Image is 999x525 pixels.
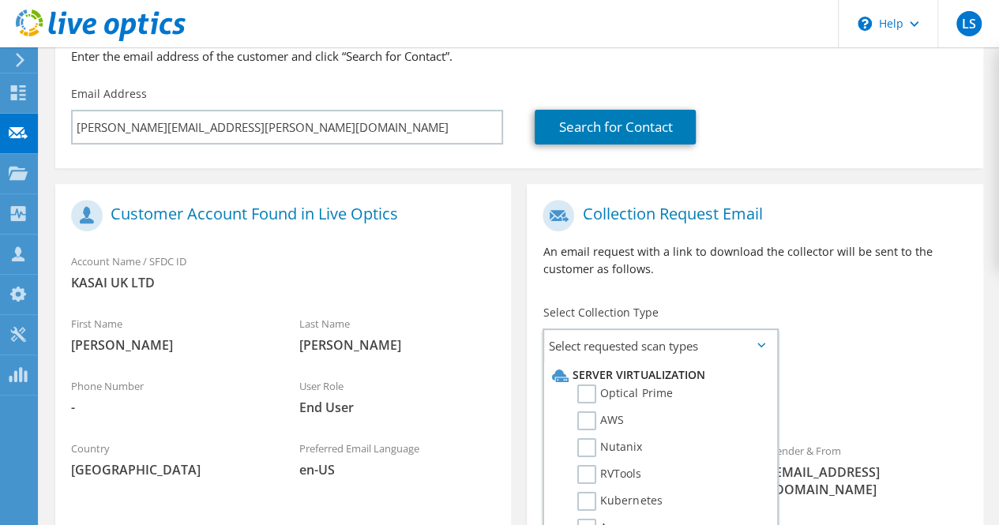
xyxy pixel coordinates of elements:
[71,399,268,416] span: -
[577,438,642,457] label: Nutanix
[544,330,776,362] span: Select requested scan types
[858,17,872,31] svg: \n
[755,434,983,506] div: Sender & From
[577,465,641,484] label: RVTools
[543,243,967,278] p: An email request with a link to download the collector will be sent to the customer as follows.
[543,305,658,321] label: Select Collection Type
[299,399,496,416] span: End User
[956,11,982,36] span: LS
[55,432,284,486] div: Country
[771,463,967,498] span: [EMAIL_ADDRESS][DOMAIN_NAME]
[55,369,284,424] div: Phone Number
[577,384,672,403] label: Optical Prime
[55,307,284,362] div: First Name
[577,492,662,511] label: Kubernetes
[548,366,768,384] li: Server Virtualization
[71,86,147,102] label: Email Address
[543,200,959,231] h1: Collection Request Email
[71,200,487,231] h1: Customer Account Found in Live Optics
[55,245,511,299] div: Account Name / SFDC ID
[284,369,512,424] div: User Role
[71,274,495,291] span: KASAI UK LTD
[527,368,982,426] div: Requested Collections
[71,336,268,354] span: [PERSON_NAME]
[577,411,624,430] label: AWS
[71,461,268,478] span: [GEOGRAPHIC_DATA]
[71,47,967,65] h3: Enter the email address of the customer and click “Search for Contact”.
[284,307,512,362] div: Last Name
[299,461,496,478] span: en-US
[535,110,696,144] a: Search for Contact
[284,432,512,486] div: Preferred Email Language
[299,336,496,354] span: [PERSON_NAME]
